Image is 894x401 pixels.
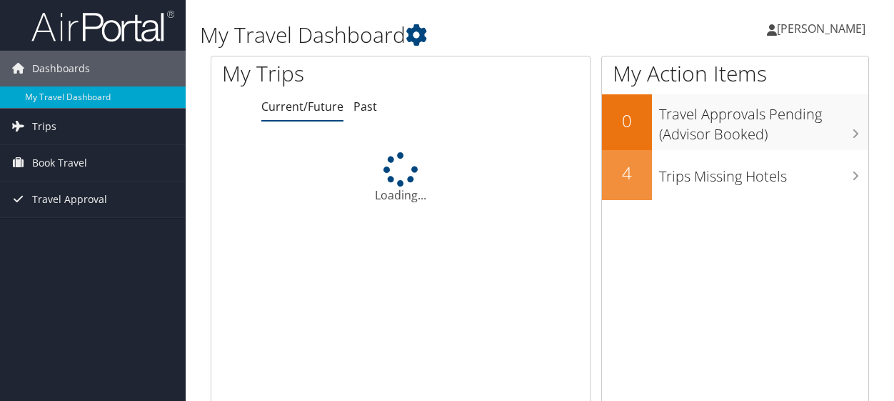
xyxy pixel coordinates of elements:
[32,51,90,86] span: Dashboards
[602,59,868,89] h1: My Action Items
[211,152,590,204] div: Loading...
[602,109,652,133] h2: 0
[31,9,174,43] img: airportal-logo.png
[602,161,652,185] h2: 4
[353,99,377,114] a: Past
[767,7,880,50] a: [PERSON_NAME]
[32,182,107,217] span: Travel Approval
[222,59,421,89] h1: My Trips
[659,97,868,144] h3: Travel Approvals Pending (Advisor Booked)
[32,145,87,181] span: Book Travel
[602,94,868,149] a: 0Travel Approvals Pending (Advisor Booked)
[200,20,653,50] h1: My Travel Dashboard
[602,150,868,200] a: 4Trips Missing Hotels
[777,21,865,36] span: [PERSON_NAME]
[32,109,56,144] span: Trips
[261,99,343,114] a: Current/Future
[659,159,868,187] h3: Trips Missing Hotels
